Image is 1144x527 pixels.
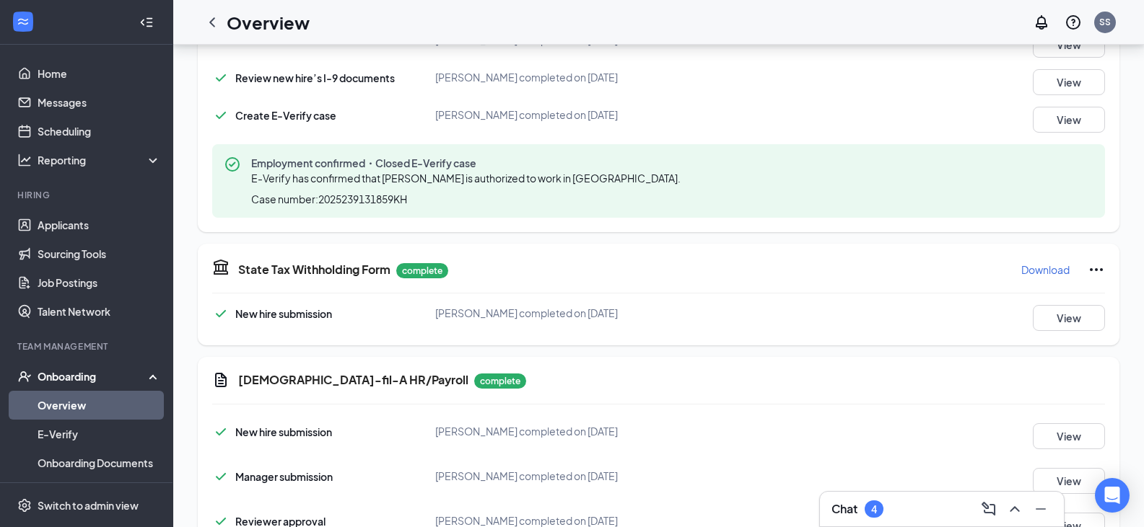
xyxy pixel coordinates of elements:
div: Team Management [17,340,158,353]
div: Hiring [17,189,158,201]
svg: UserCheck [17,369,32,384]
div: 4 [871,503,877,515]
p: Download [1021,262,1070,277]
a: Messages [38,88,161,117]
a: Scheduling [38,117,161,146]
button: View [1033,305,1105,331]
span: Manager submission [235,470,333,483]
svg: Analysis [17,153,32,167]
h1: Overview [227,10,310,35]
svg: Collapse [139,15,154,30]
svg: ComposeMessage [980,500,997,518]
p: complete [396,263,448,278]
span: E-Verify has confirmed that [PERSON_NAME] is authorized to work in [GEOGRAPHIC_DATA]. [251,172,681,185]
span: Review new hire’s I-9 documents [235,71,395,84]
svg: Checkmark [212,468,230,485]
a: Applicants [38,211,161,239]
svg: Notifications [1033,14,1050,31]
span: [PERSON_NAME] completed on [DATE] [435,306,618,319]
svg: TaxGovernmentIcon [212,258,230,275]
svg: ChevronLeft [204,14,221,31]
svg: QuestionInfo [1065,14,1082,31]
div: Onboarding [38,369,149,384]
div: SS [1099,16,1111,28]
a: Sourcing Tools [38,239,161,268]
button: View [1033,107,1105,133]
svg: CheckmarkCircle [224,156,241,173]
span: Case number: 2025239131859KH [251,192,407,206]
button: View [1033,423,1105,449]
svg: Document [212,371,230,389]
button: Minimize [1029,497,1052,521]
a: Overview [38,391,161,420]
svg: Checkmark [212,69,230,87]
div: Reporting [38,153,162,167]
span: [PERSON_NAME] completed on [DATE] [435,425,618,438]
a: Home [38,59,161,88]
p: complete [474,373,526,389]
svg: Settings [17,498,32,513]
a: Activity log [38,477,161,506]
h3: Chat [831,501,857,517]
h5: State Tax Withholding Form [238,262,390,278]
button: Download [1021,258,1070,281]
span: [PERSON_NAME] completed on [DATE] [435,108,618,121]
a: Onboarding Documents [38,448,161,477]
span: Create E-Verify case [235,109,336,122]
div: Open Intercom Messenger [1095,478,1130,513]
svg: WorkstreamLogo [16,14,30,29]
span: [PERSON_NAME] completed on [DATE] [435,514,618,527]
a: Job Postings [38,268,161,297]
a: Talent Network [38,297,161,326]
svg: Minimize [1032,500,1049,518]
span: [PERSON_NAME] completed on [DATE] [435,71,618,84]
span: New hire submission [235,307,332,320]
svg: Checkmark [212,305,230,322]
button: View [1033,69,1105,95]
span: New hire submission [235,425,332,438]
button: ChevronUp [1003,497,1026,521]
svg: Ellipses [1088,261,1105,278]
button: ComposeMessage [977,497,1000,521]
a: E-Verify [38,420,161,448]
svg: ChevronUp [1006,500,1023,518]
span: Employment confirmed・Closed E-Verify case [251,156,686,170]
svg: Checkmark [212,107,230,124]
button: View [1033,32,1105,58]
span: [PERSON_NAME] completed on [DATE] [435,469,618,482]
h5: [DEMOGRAPHIC_DATA]-fil-A HR/Payroll [238,372,468,388]
div: Switch to admin view [38,498,139,513]
button: View [1033,468,1105,494]
svg: Checkmark [212,423,230,440]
